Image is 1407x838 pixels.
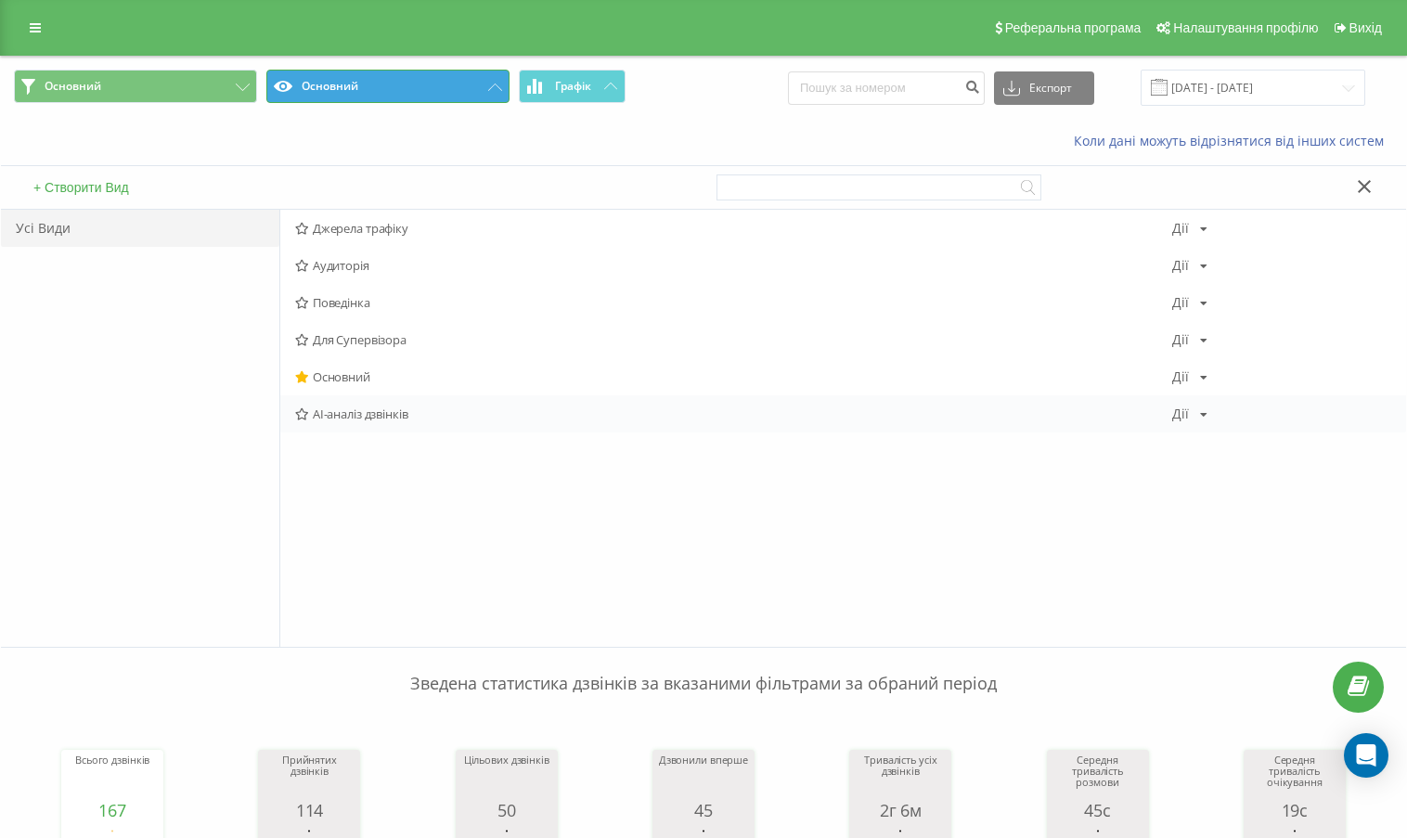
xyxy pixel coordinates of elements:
div: Середня тривалість очікування [1248,754,1341,801]
div: Open Intercom Messenger [1344,733,1388,778]
a: Коли дані можуть відрізнятися вiд інших систем [1074,132,1393,149]
div: Усі Види [1,210,279,247]
div: Дії [1172,407,1189,420]
div: Дії [1172,333,1189,346]
span: Графік [555,80,591,93]
div: 114 [263,801,355,819]
span: Джерела трафіку [295,222,1172,235]
div: 167 [66,801,159,819]
div: Середня тривалість розмови [1052,754,1144,801]
span: Реферальна програма [1005,20,1142,35]
div: Дзвонили вперше [657,754,750,801]
span: Аудиторія [295,259,1172,272]
button: Основний [266,70,510,103]
span: Налаштування профілю [1173,20,1318,35]
button: + Створити Вид [28,179,135,196]
div: 45 [657,801,750,819]
div: Цільових дзвінків [460,754,553,801]
div: Дії [1172,370,1189,383]
span: Основний [295,370,1172,383]
span: Поведінка [295,296,1172,309]
div: 45с [1052,801,1144,819]
button: Закрити [1351,178,1378,198]
div: Прийнятих дзвінків [263,754,355,801]
span: AI-аналіз дзвінків [295,407,1172,420]
button: Експорт [994,71,1094,105]
span: Вихід [1349,20,1382,35]
div: Дії [1172,222,1189,235]
div: Тривалість усіх дзвінків [854,754,947,801]
div: Дії [1172,259,1189,272]
span: Для Супервізора [295,333,1172,346]
button: Графік [519,70,626,103]
p: Зведена статистика дзвінків за вказаними фільтрами за обраний період [14,635,1393,696]
div: 2г 6м [854,801,947,819]
div: Всього дзвінків [66,754,159,801]
div: 50 [460,801,553,819]
div: 19с [1248,801,1341,819]
span: Основний [45,79,101,94]
button: Основний [14,70,257,103]
div: Дії [1172,296,1189,309]
input: Пошук за номером [788,71,985,105]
